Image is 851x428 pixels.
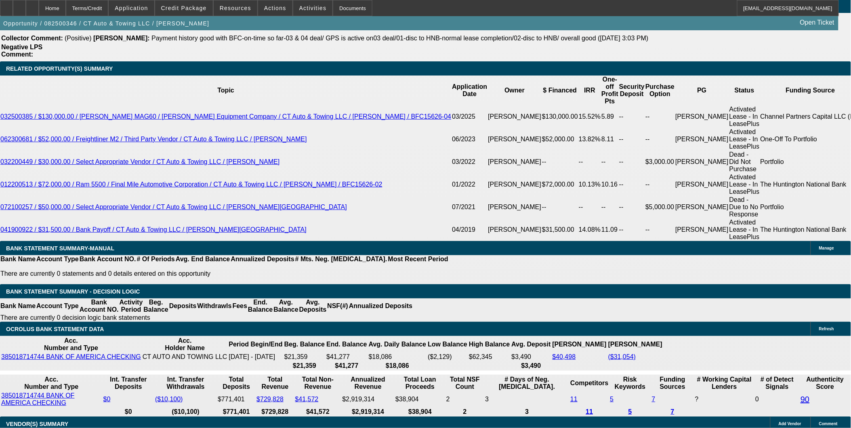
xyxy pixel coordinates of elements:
[388,255,449,263] th: Most Recent Period
[610,376,651,391] th: Risk Keywords
[342,376,395,391] th: Annualized Revenue
[695,396,699,403] span: Refresh to pull Number of Working Capital Lenders
[65,35,92,42] span: (Positive)
[258,0,292,16] button: Actions
[578,173,601,196] td: 10.13%
[652,396,656,403] a: 7
[6,245,114,252] span: BANK STATEMENT SUMMARY-MANUAL
[586,408,593,415] a: 11
[155,0,213,16] button: Credit Package
[0,136,307,143] a: 062300681 / $52,000.00 / Freightliner M2 / Third Party Vendor / CT Auto & Towing LLC / [PERSON_NAME]
[619,151,645,173] td: --
[675,151,729,173] td: [PERSON_NAME]
[452,105,487,128] td: 03/2025
[729,105,760,128] td: Activated Lease - In LeasePlus
[469,353,510,361] td: $62,345
[79,255,137,263] th: Bank Account NO.
[228,337,283,352] th: Period Begin/End
[6,326,104,332] span: OCROLUS BANK STATEMENT DATA
[800,376,850,391] th: Authenticity Score
[217,392,255,407] td: $771,401
[155,376,216,391] th: Int. Transfer Withdrawals
[103,376,154,391] th: Int. Transfer Deposits
[228,353,283,361] td: [DATE] - [DATE]
[1,44,42,58] b: Negative LPS Comment:
[0,158,279,165] a: 032200449 / $30,000.00 / Select Appropriate Vendor / CT Auto & Towing LLC / [PERSON_NAME]
[0,226,307,233] a: 041900922 / $31,500.00 / Bank Payoff / CT Auto & Towing LLC / [PERSON_NAME][GEOGRAPHIC_DATA]
[469,337,510,352] th: High Balance
[542,218,578,241] td: $31,500.00
[819,327,834,331] span: Refresh
[6,421,68,427] span: VENDOR(S) SUMMARY
[755,376,799,391] th: # of Detect Signals
[601,173,619,196] td: 10.16
[651,376,694,391] th: Funding Sources
[671,408,674,415] a: 7
[368,337,427,352] th: Avg. Daily Balance
[6,65,113,72] span: RELATED OPPORTUNITY(S) SUMMARY
[542,76,578,105] th: $ Financed
[601,128,619,151] td: 8.11
[0,181,382,188] a: 012200513 / $72,000.00 / Ram 5500 / Final Mile Automotive Corporation / CT Auto & Towing LLC / [P...
[601,105,619,128] td: 5.89
[295,255,388,263] th: # Mts. Neg. [MEDICAL_DATA].
[729,128,760,151] td: Activated Lease - In LeasePlus
[601,196,619,218] td: --
[368,362,427,370] th: $18,086
[601,76,619,105] th: One-off Profit Pts
[36,298,79,314] th: Account Type
[578,218,601,241] td: 14.08%
[446,408,484,416] th: 2
[675,196,729,218] td: [PERSON_NAME]
[542,105,578,128] td: $130,000.00
[619,173,645,196] td: --
[142,337,228,352] th: Acc. Holder Name
[797,16,838,29] a: Open Ticket
[619,128,645,151] td: --
[115,5,148,11] span: Application
[511,362,551,370] th: $3,490
[427,337,468,352] th: Low Balance
[343,396,394,403] div: $2,919,314
[578,151,601,173] td: --
[619,105,645,128] td: --
[230,255,294,263] th: Annualized Deposits
[161,5,207,11] span: Credit Package
[729,218,760,241] td: Activated Lease - In LeasePlus
[109,0,154,16] button: Application
[645,151,675,173] td: $3,000.00
[729,173,760,196] td: Activated Lease - In LeasePlus
[256,376,294,391] th: Total Revenue
[143,298,168,314] th: Beg. Balance
[79,298,119,314] th: Bank Account NO.
[511,353,551,361] td: $3,490
[395,376,445,391] th: Total Loan Proceeds
[217,408,255,416] th: $771,401
[452,173,487,196] td: 01/2022
[488,105,542,128] td: [PERSON_NAME]
[295,376,341,391] th: Total Non-Revenue
[511,337,551,352] th: Avg. Deposit
[342,408,395,416] th: $2,919,314
[488,196,542,218] td: [PERSON_NAME]
[601,218,619,241] td: 11.09
[729,76,760,105] th: Status
[819,422,838,426] span: Comment
[295,408,341,416] th: $41,572
[1,35,63,42] b: Collector Comment:
[1,392,74,406] a: 385018714744 BANK OF AMERICA CHECKING
[427,353,468,361] td: ($2,129)
[542,173,578,196] td: $72,000.00
[645,105,675,128] td: --
[488,128,542,151] td: [PERSON_NAME]
[1,376,102,391] th: Acc. Number and Type
[326,337,367,352] th: End. Balance
[452,218,487,241] td: 04/2019
[675,173,729,196] td: [PERSON_NAME]
[675,76,729,105] th: PG
[284,353,325,361] td: $21,359
[452,151,487,173] td: 03/2022
[256,396,284,403] a: $729,828
[645,218,675,241] td: --
[284,337,325,352] th: Beg. Balance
